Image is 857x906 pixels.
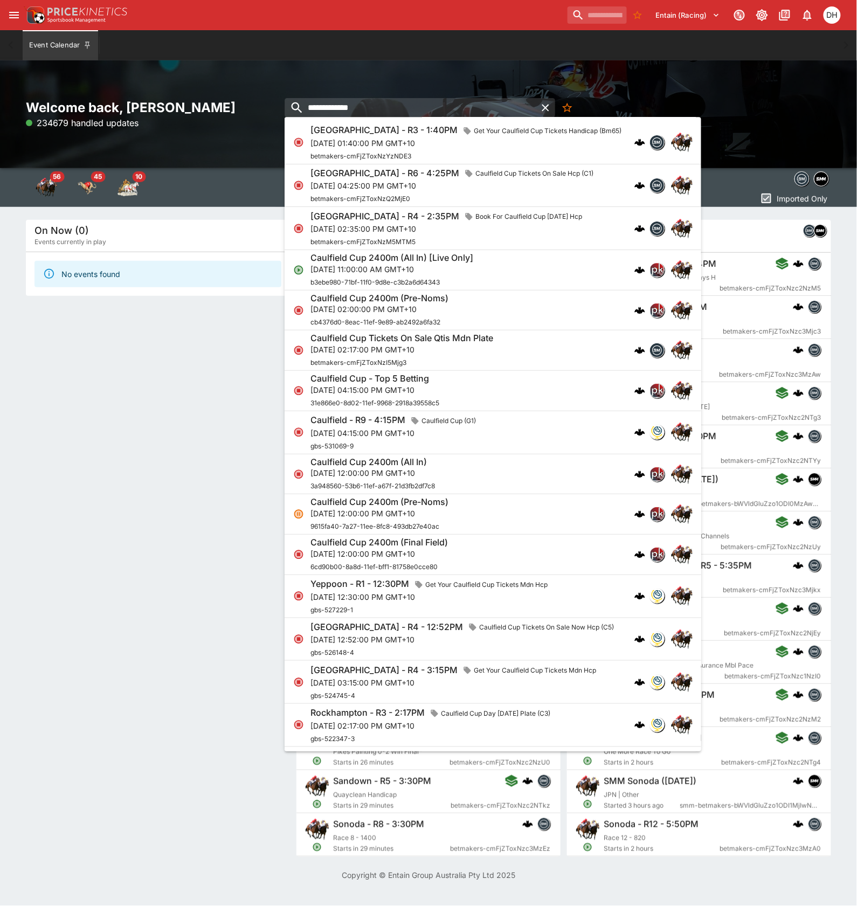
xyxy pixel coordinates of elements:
div: gbsdatafreeway [649,589,665,604]
img: betmakers.png [808,258,820,269]
img: logo-cerberus.svg [634,720,645,731]
img: horse_racing.png [671,544,693,566]
div: cerberus [634,265,645,275]
img: logo-cerberus.svg [793,258,804,269]
div: cerberus [634,469,645,480]
div: cerberus [793,344,804,355]
img: betmakers.png [808,689,820,701]
svg: Closed [293,180,304,191]
button: Event Calendar [23,30,98,60]
span: betmakers-cmFjZToxNzc3MzAw [719,369,821,380]
p: [DATE] 11:00:00 AM GMT+10 [310,264,473,275]
img: betmakers.png [808,646,820,658]
div: betmakers [803,224,816,237]
p: [DATE] 03:15:00 PM GMT+10 [310,677,600,688]
img: horse_racing [36,177,57,198]
div: gbsdatafreeway [649,675,665,690]
h6: Mombetsu - R5 - 5:25PM [604,301,707,313]
span: 45 [91,171,105,182]
button: No Bookmarks [629,6,646,24]
img: harness_racing [118,177,139,198]
div: No events found [61,264,120,284]
img: logo-cerberus.svg [793,776,804,786]
img: horse_racing.png [671,259,693,281]
h6: [GEOGRAPHIC_DATA] - R5 - 5:35PM [604,560,752,571]
span: JPN | Other [604,791,639,799]
img: horse_racing.png [671,715,693,736]
img: horse_racing.png [671,300,693,321]
p: [DATE] 12:00:00 PM GMT+10 [310,468,435,479]
p: [DATE] 12:30:00 PM GMT+10 [310,591,552,603]
span: gbs-522347-3 [310,735,355,743]
div: betmakers [808,257,821,270]
span: Caulfield Cup Tickets On Sale Now Hcp (C5) [475,623,618,633]
img: logo-cerberus.svg [793,646,804,657]
span: Get Your Caulfield Cup Tickets Mdn Hcp [469,665,600,676]
img: betmakers.png [808,516,820,528]
img: logo-cerberus.svg [793,689,804,700]
svg: Closed [293,469,304,480]
img: logo-cerberus.svg [634,509,645,520]
img: pricekinetics.png [650,263,664,277]
span: Rsn Grey Areas [DATE] And [DATE] [604,403,710,411]
img: betmakers.png [808,430,820,442]
svg: Open [312,799,322,809]
button: Imported Only [757,190,831,207]
img: samemeetingmulti.png [808,473,820,485]
div: gbsdatafreeway [649,632,665,647]
span: The Lids Fly On Ladbrokes Live Channels [604,532,729,540]
div: betmakers [808,602,821,615]
span: gbs-531069-9 [310,442,354,450]
span: betmakers-cmFjZToxNzYzNDE3 [310,152,411,160]
svg: Closed [293,223,304,234]
img: logo-cerberus.svg [793,819,804,829]
svg: Closed [293,677,304,688]
div: cerberus [793,431,804,441]
div: Event type filters [26,168,149,207]
h5: On Now (0) [34,224,89,237]
div: betmakers [808,688,821,701]
img: betmakers.png [650,178,664,192]
img: logo-cerberus.svg [793,474,804,485]
img: logo-cerberus.svg [634,180,645,191]
img: logo-cerberus.svg [634,305,645,316]
h6: Caulfield - R9 - 4:15PM [310,750,405,762]
div: Greyhound Racing [77,177,98,198]
span: smm-betmakers-bWVldGluZzo1ODI1MjIwNzY1OTA1MTAxMDc [680,800,821,811]
div: cerberus [793,474,804,485]
span: Sportsbet Caulfield Cup [417,751,498,762]
div: samemeetingmulti [808,473,821,486]
img: logo-cerberus.svg [793,560,804,571]
div: cerberus [634,180,645,191]
img: betmakers.png [808,387,820,399]
img: horse_racing.png [576,774,599,798]
svg: Closed [293,427,304,438]
h6: Rockhampton - R3 - 2:17PM [310,708,425,719]
img: samemeetingmulti.png [814,225,826,237]
h6: Q1 Lakeside - R11 - 5:46PM [604,689,715,701]
span: Starts in 2 hours [604,757,721,768]
button: No Bookmarks [558,98,577,117]
h6: Sandown - R5 - 3:30PM [333,776,431,787]
h6: Q1 Lakeside - R10 - 5:24PM [604,258,716,269]
img: logo-cerberus.svg [634,634,645,645]
div: gbsdatafreeway [649,425,665,440]
img: betmakers.png [650,222,664,236]
div: betmakers [808,559,821,572]
img: logo-cerberus.svg [634,427,645,438]
img: logo-cerberus.svg [793,388,804,398]
span: Starts in 26 minutes [333,757,450,768]
img: PriceKinetics Logo [24,4,45,26]
span: betmakers-cmFjZToxNzM5MTM5 [310,238,416,246]
div: samemeetingmulti [814,171,829,186]
h6: Sonoda - R12 - 5:50PM [604,819,699,830]
h6: [GEOGRAPHIC_DATA] - R3 - 1:40PM [310,125,458,136]
div: pricekinetics [649,507,665,522]
span: Caulfield Cup (G1) [417,416,480,426]
img: horse_racing.png [305,818,329,841]
span: Events currently in play [34,237,106,247]
div: samemeetingmulti [808,774,821,787]
span: betmakers-cmFjZToxNzc3MzEz [450,843,550,854]
img: logo-cerberus.svg [793,603,804,614]
p: [DATE] 02:35:00 PM GMT+10 [310,223,586,234]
